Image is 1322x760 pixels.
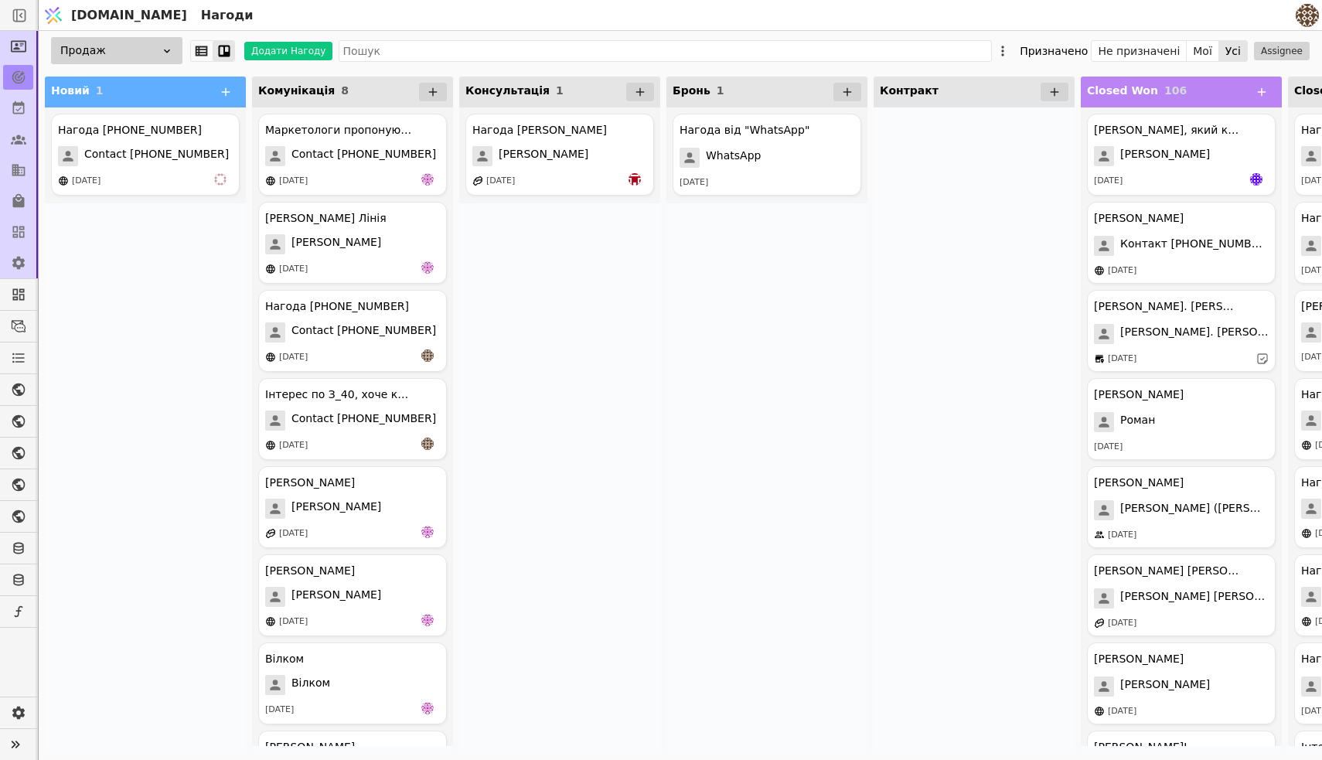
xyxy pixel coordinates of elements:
[279,439,308,452] div: [DATE]
[1087,84,1158,97] span: Closed Won
[472,122,607,138] div: Нагода [PERSON_NAME]
[1120,236,1269,256] span: Контакт [PHONE_NUMBER]
[1120,500,1269,520] span: [PERSON_NAME] ([PERSON_NAME])
[421,702,434,714] img: de
[265,176,276,186] img: online-store.svg
[339,40,992,62] input: Пошук
[1087,202,1276,284] div: [PERSON_NAME]Контакт [PHONE_NUMBER][DATE]
[265,704,294,717] div: [DATE]
[680,176,708,189] div: [DATE]
[1094,387,1184,403] div: [PERSON_NAME]
[1020,40,1088,62] div: Призначено
[265,475,355,491] div: [PERSON_NAME]
[265,651,304,667] div: Вілком
[265,387,412,403] div: Інтерес по З_40, хоче квартиру
[486,175,515,188] div: [DATE]
[291,234,381,254] span: [PERSON_NAME]
[421,261,434,274] img: de
[265,528,276,539] img: affiliate-program.svg
[1087,290,1276,372] div: [PERSON_NAME]. [PERSON_NAME] ([PERSON_NAME])[PERSON_NAME]. [PERSON_NAME] ([PERSON_NAME])[DATE]
[1094,175,1123,188] div: [DATE]
[1219,40,1247,62] button: Усі
[265,616,276,627] img: online-store.svg
[1087,554,1276,636] div: [PERSON_NAME] [PERSON_NAME].[PERSON_NAME] [PERSON_NAME].[DATE]
[1108,705,1136,718] div: [DATE]
[1094,651,1184,667] div: [PERSON_NAME]
[265,122,412,138] div: Маркетологи пропонують співпрацю
[265,440,276,451] img: online-store.svg
[341,84,349,97] span: 8
[1301,528,1312,539] img: online-store.svg
[51,114,240,196] div: Нагода [PHONE_NUMBER]Contact [PHONE_NUMBER][DATE]vi
[1164,84,1187,97] span: 106
[291,322,436,343] span: Contact [PHONE_NUMBER]
[680,122,809,138] div: Нагода від "WhatsApp"
[1092,40,1187,62] button: Не призначені
[880,84,939,97] span: Контракт
[1108,264,1136,278] div: [DATE]
[717,84,724,97] span: 1
[421,173,434,186] img: de
[1296,4,1319,27] img: 4183bec8f641d0a1985368f79f6ed469
[258,642,447,724] div: ВілкомВілком[DATE]de
[58,122,202,138] div: Нагода [PHONE_NUMBER]
[265,563,355,579] div: [PERSON_NAME]
[465,84,550,97] span: Консультація
[1094,122,1241,138] div: [PERSON_NAME], який купив в [GEOGRAPHIC_DATA]
[1250,173,1262,186] img: Яр
[258,114,447,196] div: Маркетологи пропонують співпрацюContact [PHONE_NUMBER][DATE]de
[1120,677,1210,697] span: [PERSON_NAME]
[291,587,381,607] span: [PERSON_NAME]
[265,352,276,363] img: online-store.svg
[1108,529,1136,542] div: [DATE]
[279,527,308,540] div: [DATE]
[214,173,227,186] img: vi
[1094,353,1105,364] img: brick-mortar-store.svg
[1087,466,1276,548] div: [PERSON_NAME][PERSON_NAME] ([PERSON_NAME])[DATE]
[1254,42,1310,60] button: Assignee
[421,438,434,450] img: an
[499,146,588,166] span: [PERSON_NAME]
[279,351,308,364] div: [DATE]
[265,739,355,755] div: [PERSON_NAME]
[1094,739,1187,755] div: [PERSON_NAME]І
[1301,440,1312,451] img: online-store.svg
[265,264,276,274] img: online-store.svg
[1094,706,1105,717] img: online-store.svg
[421,614,434,626] img: de
[195,6,254,25] h2: Нагоди
[472,176,483,186] img: affiliate-program.svg
[1301,616,1312,627] img: online-store.svg
[1094,530,1105,540] img: people.svg
[279,263,308,276] div: [DATE]
[556,84,564,97] span: 1
[258,554,447,636] div: [PERSON_NAME][PERSON_NAME][DATE]de
[58,176,69,186] img: online-store.svg
[51,84,90,97] span: Новий
[1108,617,1136,630] div: [DATE]
[1108,353,1136,366] div: [DATE]
[42,1,65,30] img: Logo
[258,466,447,548] div: [PERSON_NAME][PERSON_NAME][DATE]de
[1120,588,1269,608] span: [PERSON_NAME] [PERSON_NAME].
[1094,563,1241,579] div: [PERSON_NAME] [PERSON_NAME].
[1094,475,1184,491] div: [PERSON_NAME]
[279,615,308,629] div: [DATE]
[291,675,330,695] span: Вілком
[279,175,308,188] div: [DATE]
[629,173,641,186] img: bo
[84,146,229,166] span: Contact [PHONE_NUMBER]
[258,202,447,284] div: [PERSON_NAME] Лінія[PERSON_NAME][DATE]de
[71,6,187,25] span: [DOMAIN_NAME]
[291,146,436,166] span: Contact [PHONE_NUMBER]
[673,114,861,196] div: Нагода від "WhatsApp"WhatsApp[DATE]
[265,298,409,315] div: Нагода [PHONE_NUMBER]
[1087,378,1276,460] div: [PERSON_NAME]Роман[DATE]
[244,42,332,60] button: Додати Нагоду
[1094,210,1184,227] div: [PERSON_NAME]
[1094,298,1241,315] div: [PERSON_NAME]. [PERSON_NAME] ([PERSON_NAME])
[1187,40,1219,62] button: Мої
[1094,618,1105,629] img: affiliate-program.svg
[265,210,387,227] div: [PERSON_NAME] Лінія
[96,84,104,97] span: 1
